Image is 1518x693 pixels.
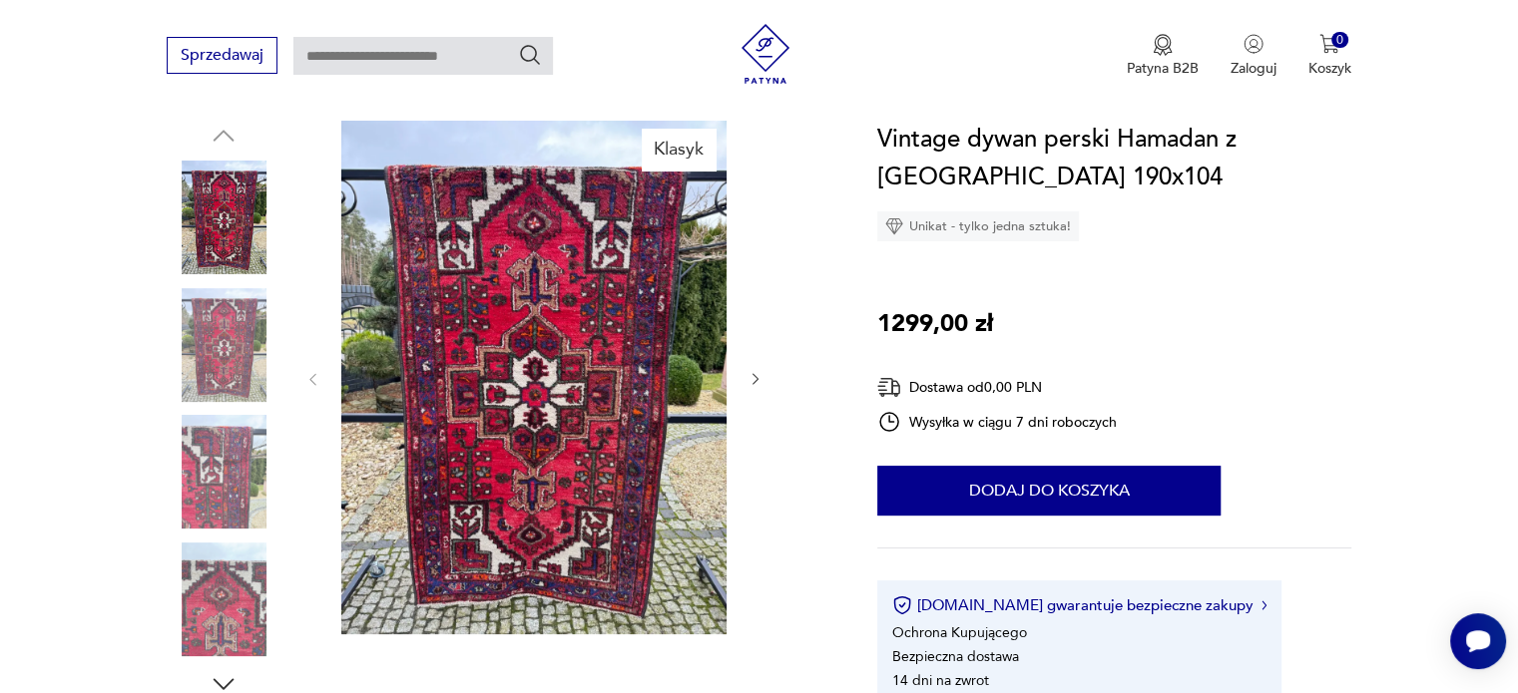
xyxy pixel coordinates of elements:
button: Dodaj do koszyka [877,466,1221,516]
img: Zdjęcie produktu Vintage dywan perski Hamadan z Iranu 190x104 [341,121,727,634]
a: Sprzedawaj [167,50,277,64]
img: Ikona diamentu [885,217,903,235]
p: Zaloguj [1231,59,1276,78]
div: Unikat - tylko jedna sztuka! [877,211,1079,241]
img: Ikona certyfikatu [892,595,912,615]
button: 0Koszyk [1308,34,1351,78]
img: Zdjęcie produktu Vintage dywan perski Hamadan z Iranu 190x104 [167,415,280,528]
button: Szukaj [518,43,542,67]
li: Ochrona Kupującego [892,623,1027,642]
button: Sprzedawaj [167,37,277,74]
img: Zdjęcie produktu Vintage dywan perski Hamadan z Iranu 190x104 [167,542,280,656]
li: Bezpieczna dostawa [892,647,1019,666]
p: Koszyk [1308,59,1351,78]
iframe: Smartsupp widget button [1450,613,1506,669]
img: Ikona dostawy [877,375,901,400]
div: Dostawa od 0,00 PLN [877,375,1117,400]
li: 14 dni na zwrot [892,671,989,690]
img: Ikona strzałki w prawo [1262,600,1267,610]
h1: Vintage dywan perski Hamadan z [GEOGRAPHIC_DATA] 190x104 [877,121,1351,196]
img: Ikona medalu [1153,34,1173,56]
p: Patyna B2B [1127,59,1199,78]
p: 1299,00 zł [877,305,993,343]
img: Zdjęcie produktu Vintage dywan perski Hamadan z Iranu 190x104 [167,288,280,402]
img: Zdjęcie produktu Vintage dywan perski Hamadan z Iranu 190x104 [167,161,280,274]
a: Ikona medaluPatyna B2B [1127,34,1199,78]
button: Zaloguj [1231,34,1276,78]
button: Patyna B2B [1127,34,1199,78]
div: Wysyłka w ciągu 7 dni roboczych [877,410,1117,434]
img: Ikonka użytkownika [1244,34,1264,54]
img: Ikona koszyka [1319,34,1339,54]
div: Klasyk [642,129,716,171]
button: [DOMAIN_NAME] gwarantuje bezpieczne zakupy [892,595,1266,615]
img: Patyna - sklep z meblami i dekoracjami vintage [736,24,795,84]
div: 0 [1331,32,1348,49]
